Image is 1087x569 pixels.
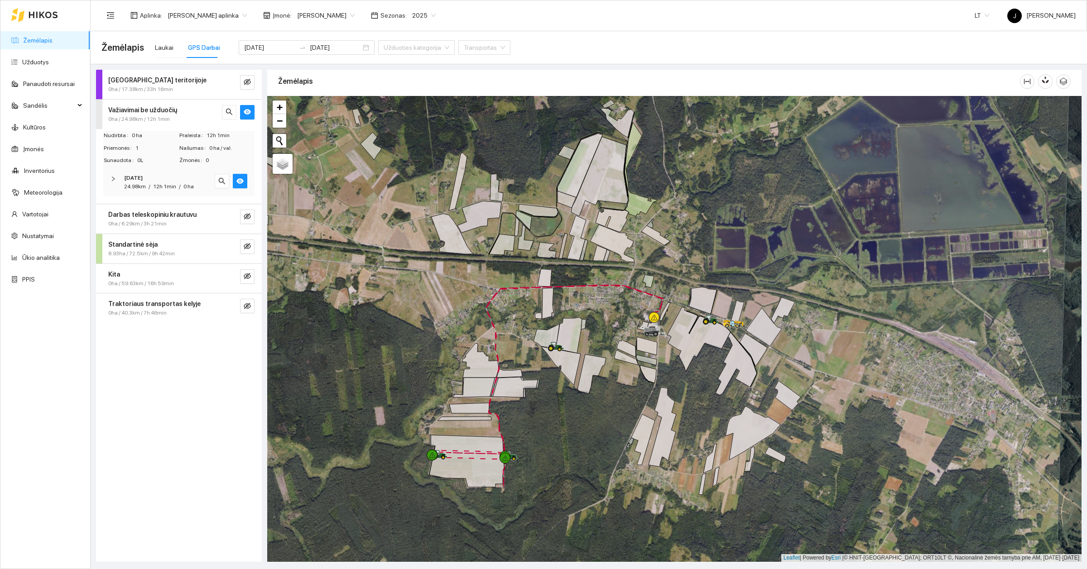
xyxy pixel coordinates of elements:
[233,174,247,188] button: eye
[842,555,844,561] span: |
[179,156,206,165] span: Žmonės
[179,131,207,140] span: Praleista
[22,232,54,239] a: Nustatymai
[240,210,255,224] button: eye-invisible
[153,183,176,190] span: 12h 1min
[23,37,53,44] a: Žemėlapis
[240,269,255,284] button: eye-invisible
[23,96,75,115] span: Sandėlis
[108,300,201,307] strong: Traktoriaus transportas kelyje
[104,156,137,165] span: Sunaudota
[108,309,167,317] span: 0ha / 40.3km / 7h 46min
[96,234,262,263] div: Standartinė sėja8.93ha / 72.5km / 9h 42mineye-invisible
[101,6,120,24] button: menu-fold
[111,176,116,182] span: right
[108,106,177,114] strong: Važiavimai be užduočių
[22,58,49,66] a: Užduotys
[244,213,251,221] span: eye-invisible
[96,293,262,323] div: Traktoriaus transportas kelyje0ha / 40.3km / 7h 46mineye-invisible
[96,70,262,99] div: [GEOGRAPHIC_DATA] teritorijoje0ha / 17.38km / 33h 16mineye-invisible
[310,43,361,53] input: Pabaigos data
[108,211,197,218] strong: Darbas teleskopiniu krautuvu
[104,144,135,153] span: Priemonės
[108,220,167,228] span: 0ha / 6.29km / 3h 21min
[24,189,63,196] a: Meteorologija
[22,210,48,218] a: Vartotojai
[108,115,170,124] span: 0ha / 24.98km / 12h 1min
[108,77,207,84] strong: [GEOGRAPHIC_DATA] teritorijoje
[168,9,247,22] span: Jerzy Gvozdovicz aplinka
[244,243,251,251] span: eye-invisible
[784,555,800,561] a: Leaflet
[226,108,233,117] span: search
[240,299,255,313] button: eye-invisible
[273,114,286,128] a: Zoom out
[244,78,251,87] span: eye-invisible
[273,134,286,148] button: Initiate a new search
[975,9,989,22] span: LT
[371,12,378,19] span: calendar
[124,183,146,190] span: 24.98km
[240,75,255,90] button: eye-invisible
[412,9,436,22] span: 2025
[188,43,220,53] div: GPS Darbai
[24,167,55,174] a: Inventorius
[832,555,841,561] a: Esri
[22,254,60,261] a: Ūkio analitika
[104,131,132,140] span: Nudirbta
[277,115,283,126] span: −
[215,174,229,188] button: search
[299,44,306,51] span: swap-right
[236,177,244,186] span: eye
[278,68,1020,94] div: Žemėlapis
[96,100,262,129] div: Važiavimai be užduočių0ha / 24.98km / 12h 1minsearcheye
[244,302,251,311] span: eye-invisible
[137,156,178,165] span: 0L
[130,12,138,19] span: layout
[179,144,209,153] span: Našumas
[244,43,295,53] input: Pradžios data
[23,145,44,153] a: Įmonės
[277,101,283,113] span: +
[108,249,175,258] span: 8.93ha / 72.5km / 9h 42min
[240,239,255,254] button: eye-invisible
[240,105,255,120] button: eye
[101,40,144,55] span: Žemėlapis
[1020,78,1034,85] span: column-width
[23,80,75,87] a: Panaudoti resursai
[23,124,46,131] a: Kultūros
[222,105,236,120] button: search
[108,271,120,278] strong: Kita
[209,144,254,153] span: 0 ha / val.
[96,264,262,293] div: Kita0ha / 59.63km / 16h 59mineye-invisible
[1007,12,1076,19] span: [PERSON_NAME]
[1020,74,1034,89] button: column-width
[244,273,251,281] span: eye-invisible
[106,11,115,19] span: menu-fold
[22,276,35,283] a: PPIS
[108,241,158,248] strong: Standartinė sėja
[207,131,254,140] span: 12h 1min
[96,204,262,234] div: Darbas teleskopiniu krautuvu0ha / 6.29km / 3h 21mineye-invisible
[218,177,226,186] span: search
[781,554,1082,562] div: | Powered by © HNIT-[GEOGRAPHIC_DATA]; ORT10LT ©, Nacionalinė žemės tarnyba prie AM, [DATE]-[DATE]
[103,168,255,196] div: [DATE]24.98km/12h 1min/0 hasearcheye
[263,12,270,19] span: shop
[206,156,254,165] span: 0
[297,9,355,22] span: Jerzy Gvozdovič
[183,183,194,190] span: 0 ha
[273,10,292,20] span: Įmonė :
[299,44,306,51] span: to
[1013,9,1016,23] span: J
[140,10,162,20] span: Aplinka :
[124,175,143,181] strong: [DATE]
[108,279,174,288] span: 0ha / 59.63km / 16h 59min
[380,10,407,20] span: Sezonas :
[273,100,286,114] a: Zoom in
[149,183,150,190] span: /
[135,144,178,153] span: 1
[179,183,181,190] span: /
[273,154,293,174] a: Layers
[244,108,251,117] span: eye
[155,43,173,53] div: Laukai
